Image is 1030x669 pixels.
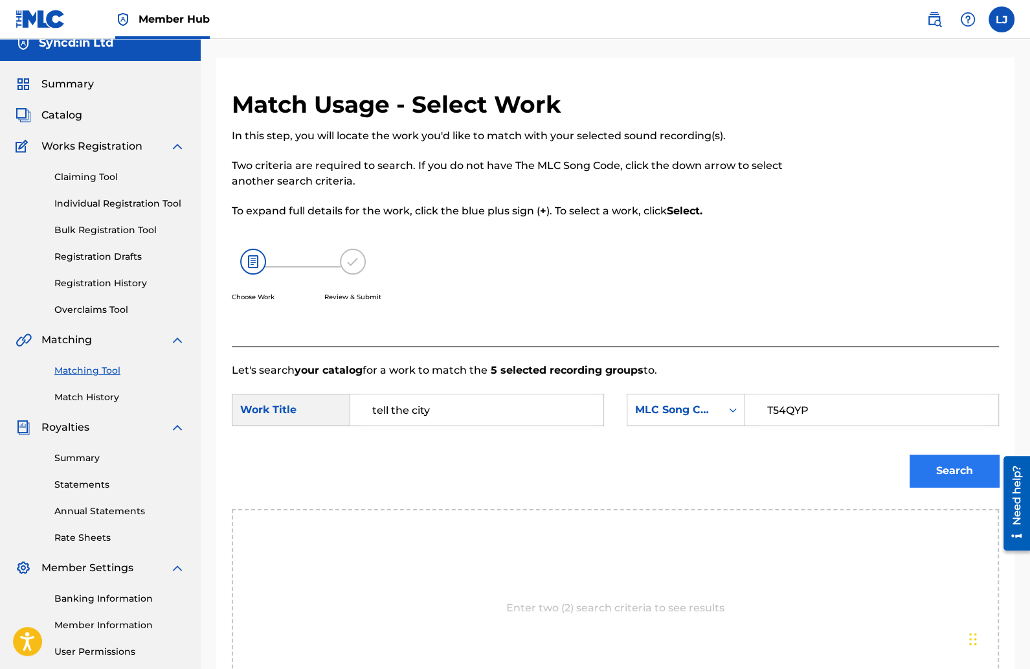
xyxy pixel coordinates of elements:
p: In this step, you will locate the work you'd like to match with your selected sound recording(s). [232,128,822,144]
p: Enter two (2) search criteria to see results [506,600,724,616]
a: Public Search [921,6,947,32]
strong: Select. [667,205,702,217]
img: 173f8e8b57e69610e344.svg [340,249,366,275]
a: CatalogCatalog [16,108,82,123]
p: To expand full details for the work, click the blue plus sign ( ). To select a work, click [232,203,822,219]
img: Royalties [16,420,31,435]
p: Let's search for a work to match the to. [232,363,999,378]
img: expand [170,139,185,154]
img: help [960,12,976,27]
div: Drag [969,620,977,659]
a: User Permissions [54,645,185,659]
span: Summary [41,76,94,92]
img: search [926,12,942,27]
a: Statements [54,478,185,492]
img: Top Rightsholder [115,12,131,27]
a: Registration History [54,277,185,290]
img: expand [170,560,185,576]
img: Accounts [16,36,31,51]
iframe: Resource Center [994,451,1030,556]
a: Rate Sheets [54,531,185,545]
h2: Match Usage - Select Work [232,90,568,119]
a: Registration Drafts [54,250,185,264]
img: expand [170,420,185,435]
span: Catalog [41,108,82,123]
strong: 5 selected recording groups [487,364,644,376]
a: Claiming Tool [54,170,185,184]
a: Bulk Registration Tool [54,223,185,237]
div: User Menu [989,6,1014,32]
a: Member Information [54,618,185,632]
div: Help [955,6,981,32]
div: MLC Song Code [635,402,713,418]
span: Works Registration [41,139,142,154]
p: Choose Work [232,292,274,302]
img: Summary [16,76,31,92]
span: Member Hub [139,12,210,27]
span: Member Settings [41,560,133,576]
a: Annual Statements [54,505,185,518]
img: expand [170,332,185,348]
h5: Syncd:in Ltd [39,36,113,51]
strong: + [540,205,546,217]
button: Search [910,455,999,487]
p: Two criteria are required to search. If you do not have The MLC Song Code, click the down arrow t... [232,158,822,189]
a: SummarySummary [16,76,94,92]
a: Match History [54,391,185,404]
iframe: Chat Widget [965,607,1030,669]
img: Member Settings [16,560,31,576]
p: Review & Submit [324,292,381,302]
img: Works Registration [16,139,32,154]
span: Royalties [41,420,89,435]
img: MLC Logo [16,10,65,28]
img: Matching [16,332,32,348]
a: Summary [54,451,185,465]
a: Individual Registration Tool [54,197,185,210]
a: Overclaims Tool [54,303,185,317]
form: Search Form [232,378,999,509]
img: 26af456c4569493f7445.svg [240,249,266,275]
span: Matching [41,332,92,348]
a: Matching Tool [54,364,185,378]
a: Banking Information [54,592,185,606]
img: Catalog [16,108,31,123]
strong: your catalog [295,364,363,376]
